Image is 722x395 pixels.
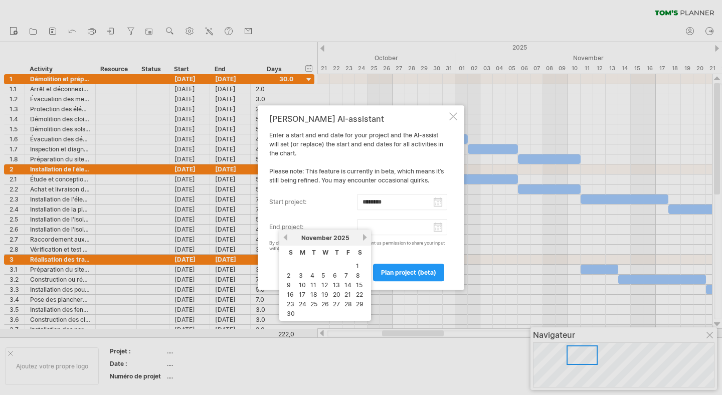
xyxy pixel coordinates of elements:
a: 16 [286,290,295,299]
a: 5 [320,271,326,280]
span: Tuesday [312,249,316,256]
span: plan project (beta) [381,269,436,276]
a: 28 [343,299,353,309]
span: November [301,234,332,242]
label: start project: [269,194,357,210]
span: Saturday [358,249,362,256]
a: 8 [355,271,361,280]
span: Thursday [335,249,339,256]
a: 1 [355,261,360,271]
a: 23 [286,299,295,309]
a: 27 [332,299,341,309]
a: 15 [355,280,364,290]
a: 26 [320,299,330,309]
a: 30 [286,309,296,318]
a: 6 [332,271,338,280]
div: [PERSON_NAME] AI-assistant [269,114,447,123]
a: 14 [343,280,352,290]
a: next [361,234,369,241]
a: 24 [298,299,307,309]
span: Wednesday [322,249,328,256]
a: plan project (beta) [373,264,444,281]
a: 22 [355,290,364,299]
div: By clicking the 'plan project (beta)' button you grant us permission to share your input with for... [269,241,447,252]
a: 11 [309,280,317,290]
a: 10 [298,280,307,290]
a: 9 [286,280,292,290]
a: 18 [309,290,318,299]
span: 2025 [333,234,349,242]
a: 2 [286,271,291,280]
a: 12 [320,280,329,290]
a: 19 [320,290,329,299]
a: 17 [298,290,306,299]
a: 3 [298,271,304,280]
div: Enter a start and end date for your project and the AI-assist will set (or replace) the start and... [269,114,447,281]
span: Sunday [289,249,293,256]
a: 4 [309,271,315,280]
a: 13 [332,280,341,290]
a: 25 [309,299,318,309]
a: 20 [332,290,341,299]
span: Friday [346,249,350,256]
label: end project: [269,219,357,235]
span: Monday [300,249,305,256]
a: OpenAI [278,246,293,251]
a: 29 [355,299,365,309]
a: previous [282,234,289,241]
a: 7 [343,271,349,280]
a: 21 [343,290,352,299]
